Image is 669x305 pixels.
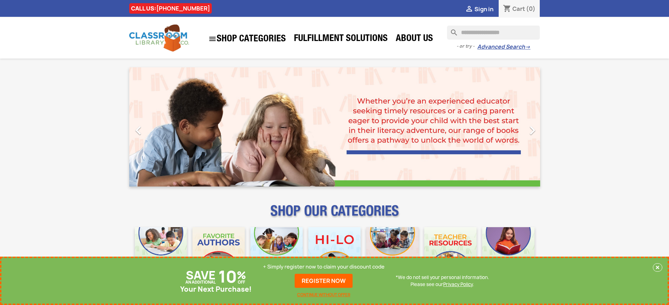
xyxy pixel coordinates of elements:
a: [PHONE_NUMBER] [156,5,210,12]
img: Classroom Library Company [129,25,189,52]
img: CLC_Dyslexia_Mobile.jpg [482,227,534,279]
img: CLC_Fiction_Nonfiction_Mobile.jpg [366,227,419,279]
span: Sign in [474,5,493,13]
a: Fulfillment Solutions [290,32,391,46]
img: CLC_Favorite_Authors_Mobile.jpg [192,227,245,279]
a: SHOP CATEGORIES [205,31,289,47]
span: (0) [526,5,536,13]
span: → [525,43,530,50]
span: - or try - [457,43,477,50]
i:  [130,122,147,139]
a: Advanced Search→ [477,43,530,50]
img: CLC_HiLo_Mobile.jpg [308,227,361,279]
div: CALL US: [129,3,212,14]
a: Next [478,67,540,187]
i: shopping_cart [503,5,511,13]
i:  [208,35,217,43]
span: Cart [512,5,525,13]
img: CLC_Bulk_Mobile.jpg [135,227,187,279]
img: CLC_Phonics_And_Decodables_Mobile.jpg [250,227,303,279]
a: About Us [392,32,437,46]
i:  [524,122,541,139]
a:  Sign in [465,5,493,13]
input: Search [447,26,540,40]
ul: Carousel container [129,67,540,187]
p: SHOP OUR CATEGORIES [129,209,540,222]
img: CLC_Teacher_Resources_Mobile.jpg [424,227,477,279]
i: search [447,26,455,34]
i:  [465,5,473,14]
a: Previous [129,67,191,187]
